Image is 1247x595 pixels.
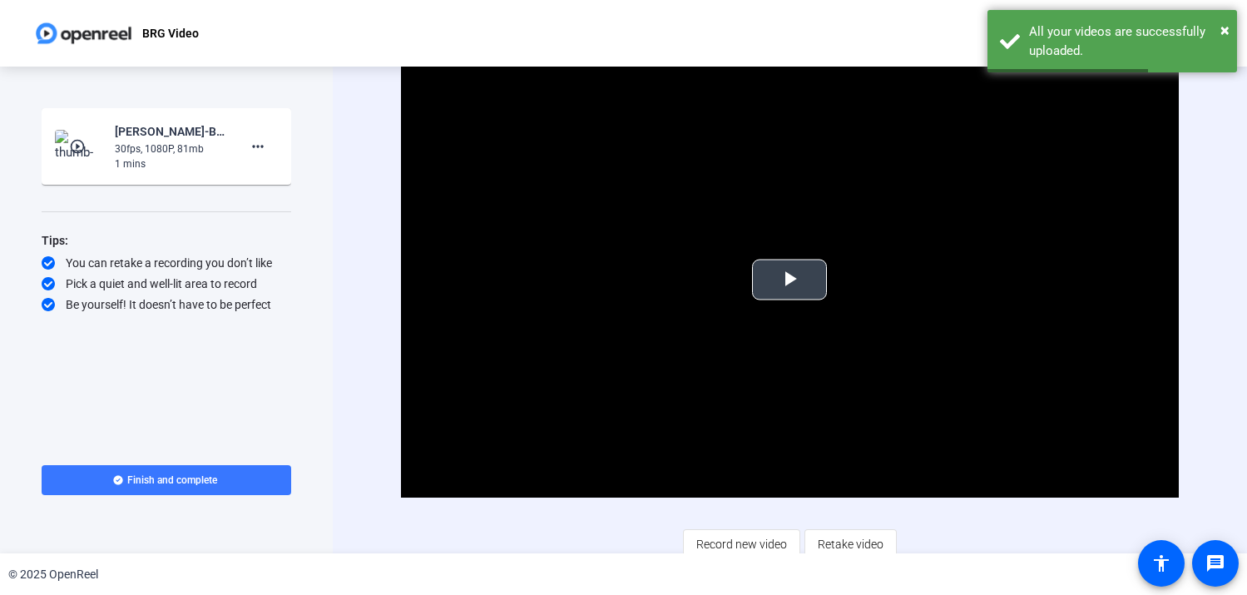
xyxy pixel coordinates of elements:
[752,259,827,300] button: Play Video
[804,529,897,559] button: Retake video
[115,156,226,171] div: 1 mins
[401,61,1178,498] div: Video Player
[42,275,291,292] div: Pick a quiet and well-lit area to record
[1220,17,1230,42] button: Close
[1205,553,1225,573] mat-icon: message
[115,141,226,156] div: 30fps, 1080P, 81mb
[42,296,291,313] div: Be yourself! It doesn’t have to be perfect
[42,465,291,495] button: Finish and complete
[1220,20,1230,40] span: ×
[42,231,291,250] div: Tips:
[1029,22,1225,60] div: All your videos are successfully uploaded.
[127,474,217,487] span: Finish and complete
[818,528,883,560] span: Retake video
[69,138,89,155] mat-icon: play_circle_outline
[42,255,291,271] div: You can retake a recording you don’t like
[115,121,226,141] div: [PERSON_NAME]-BRG Video-BRG Video-1759429698724-webcam
[33,17,134,50] img: OpenReel logo
[248,136,268,156] mat-icon: more_horiz
[8,566,98,583] div: © 2025 OpenReel
[1151,553,1171,573] mat-icon: accessibility
[55,130,104,163] img: thumb-nail
[142,23,199,43] p: BRG Video
[696,528,787,560] span: Record new video
[683,529,800,559] button: Record new video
